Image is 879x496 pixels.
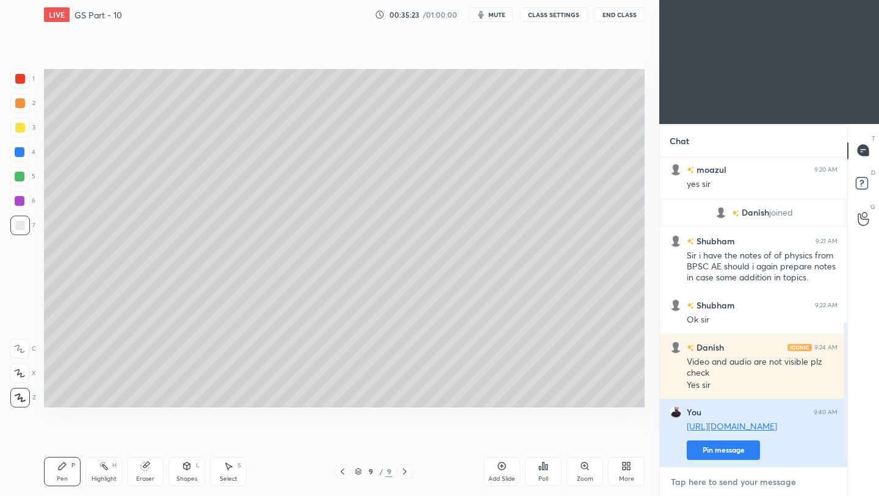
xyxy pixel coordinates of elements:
div: Shapes [176,476,197,482]
span: mute [488,10,505,19]
p: G [870,202,875,211]
div: yes sir [687,178,837,191]
img: default.png [670,163,682,175]
div: Highlight [92,476,117,482]
h6: Shubham [694,299,735,312]
div: Z [10,388,36,407]
div: 9:40 AM [814,409,837,416]
p: T [872,134,875,143]
p: Chat [660,125,699,157]
div: Add Slide [488,476,515,482]
img: default.png [670,341,682,353]
button: Pin message [687,440,760,460]
img: 2e1776e2a17a458f8f2ae63657c11f57.jpg [670,406,682,418]
div: Ok sir [687,314,837,326]
div: H [112,462,117,469]
button: mute [469,7,513,22]
h6: Danish [694,341,724,354]
img: no-rating-badge.077c3623.svg [687,302,694,309]
img: no-rating-badge.077c3623.svg [732,210,739,216]
div: 1 [10,69,35,89]
div: Poll [538,476,548,482]
div: 2 [10,93,35,113]
div: Yes sir [687,379,837,392]
img: default.png [670,299,682,311]
div: Zoom [577,476,593,482]
img: default.png [715,206,727,219]
div: / [379,468,383,475]
span: joined [769,208,793,217]
div: Video and audio are not visible plz check [687,356,837,379]
button: CLASS SETTINGS [520,7,587,22]
button: End Class [595,7,645,22]
div: 3 [10,118,35,137]
img: no-rating-badge.077c3623.svg [687,238,694,245]
div: 9 [364,468,377,475]
img: default.png [670,235,682,247]
p: D [871,168,875,177]
div: 4 [10,142,35,162]
div: S [237,462,241,469]
a: [URL][DOMAIN_NAME] [687,420,777,432]
h6: moazul [694,163,726,176]
div: 9:24 AM [814,343,837,351]
h4: GS Part - 10 [74,9,122,21]
div: C [10,339,36,359]
div: Pen [57,476,68,482]
div: 9:21 AM [816,237,837,244]
img: no-rating-badge.077c3623.svg [687,345,694,351]
div: 9:20 AM [814,166,837,173]
div: LIVE [44,7,70,22]
div: X [10,363,36,383]
div: 9 [385,466,392,477]
img: no-rating-badge.077c3623.svg [687,167,694,173]
div: Sir i have the notes of of physics from BPSC AE should i again prepare notes in case some additio... [687,250,837,284]
div: 9:22 AM [815,301,837,308]
div: Eraser [136,476,154,482]
h6: Shubham [694,235,735,247]
img: iconic-light.a09c19a4.png [787,343,812,351]
div: Select [220,476,237,482]
div: 6 [10,191,35,211]
div: grid [660,158,847,467]
div: L [196,462,200,469]
div: 7 [10,216,35,235]
h6: You [687,407,701,418]
div: P [71,462,75,469]
div: More [619,476,634,482]
div: 5 [10,167,35,186]
span: Danish [742,208,769,217]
